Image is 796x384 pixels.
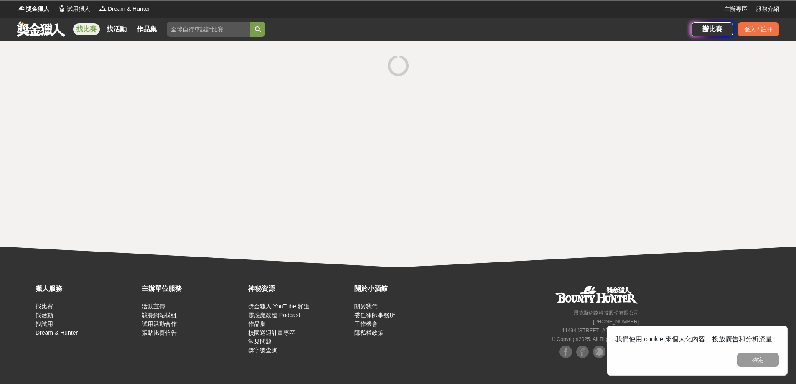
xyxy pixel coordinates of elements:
[737,353,779,367] button: 確定
[36,284,137,294] div: 獵人服務
[99,4,107,13] img: Logo
[354,329,384,336] a: 隱私權政策
[354,312,395,318] a: 委任律師事務所
[615,336,779,343] span: 我們使用 cookie 來個人化內容、投放廣告和分析流量。
[248,338,272,345] a: 常見問題
[17,4,25,13] img: Logo
[248,347,277,353] a: 獎字號查詢
[552,336,639,342] small: © Copyright 2025 . All Rights Reserved.
[36,320,53,327] a: 找試用
[36,312,53,318] a: 找活動
[17,5,49,13] a: Logo獎金獵人
[354,320,378,327] a: 工作機會
[142,320,177,327] a: 試用活動合作
[248,303,310,310] a: 獎金獵人 YouTube 頻道
[354,303,378,310] a: 關於我們
[576,346,589,358] img: Facebook
[58,4,66,13] img: Logo
[574,310,639,316] small: 恩克斯網路科技股份有限公司
[593,319,639,325] small: [PHONE_NUMBER]
[738,22,779,36] div: 登入 / 註冊
[248,312,300,318] a: 靈感魔改造 Podcast
[142,303,165,310] a: 活動宣傳
[559,346,572,358] img: Facebook
[167,22,250,37] input: 全球自行車設計比賽
[248,284,350,294] div: 神秘資源
[108,5,150,13] span: Dream & Hunter
[593,346,605,358] img: Plurk
[133,23,160,35] a: 作品集
[354,284,456,294] div: 關於小酒館
[36,303,53,310] a: 找比賽
[142,312,177,318] a: 競賽網站模組
[724,5,748,13] a: 主辦專區
[142,329,177,336] a: 張貼比賽佈告
[248,320,266,327] a: 作品集
[142,284,244,294] div: 主辦單位服務
[26,5,49,13] span: 獎金獵人
[562,328,639,333] small: 11494 [STREET_ADDRESS] 3 樓
[99,5,150,13] a: LogoDream & Hunter
[103,23,130,35] a: 找活動
[756,5,779,13] a: 服務介紹
[692,22,733,36] a: 辦比賽
[58,5,90,13] a: Logo試用獵人
[67,5,90,13] span: 試用獵人
[248,329,295,336] a: 校園巡迴計畫專區
[73,23,100,35] a: 找比賽
[36,329,78,336] a: Dream & Hunter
